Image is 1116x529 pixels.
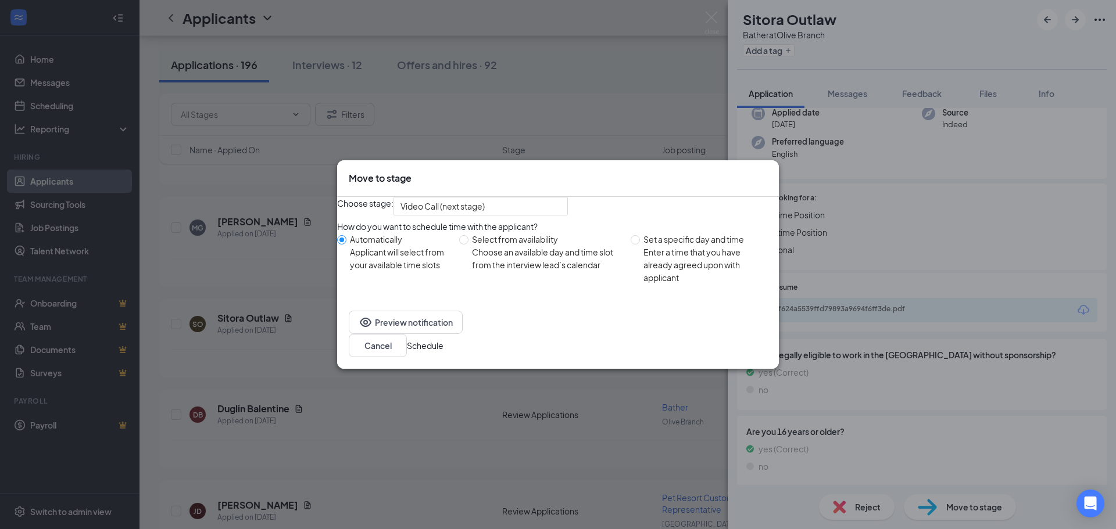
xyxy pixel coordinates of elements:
[643,233,770,246] div: Set a specific day and time
[350,233,450,246] div: Automatically
[350,246,450,271] div: Applicant will select from your available time slots
[349,311,463,334] button: EyePreview notification
[1076,490,1104,517] div: Open Intercom Messenger
[643,246,770,284] div: Enter a time that you have already agreed upon with applicant
[400,197,485,215] span: Video Call (next stage)
[349,334,407,357] button: Cancel
[407,339,443,352] button: Schedule
[337,197,394,215] span: Choose stage:
[472,246,621,271] div: Choose an available day and time slot from the interview lead’s calendar
[337,220,779,233] div: How do you want to schedule time with the applicant?
[349,172,412,185] h3: Move to stage
[359,315,373,329] svg: Eye
[472,233,621,246] div: Select from availability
